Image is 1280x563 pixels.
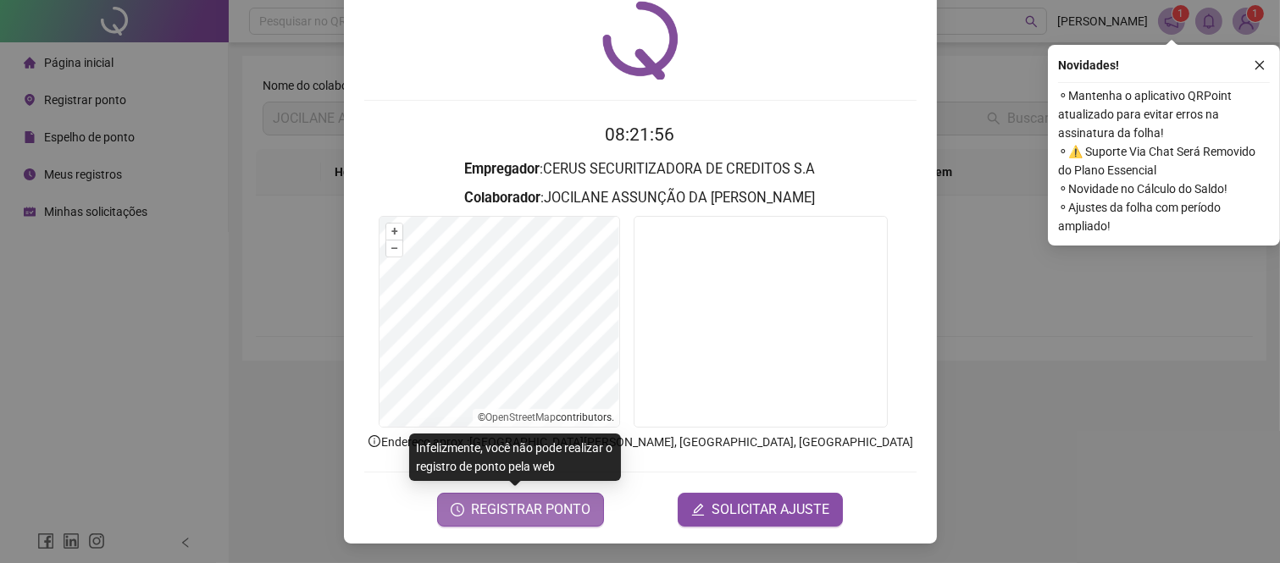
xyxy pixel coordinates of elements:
[678,493,843,527] button: editSOLICITAR AJUSTE
[1058,142,1270,179] span: ⚬ ⚠️ Suporte Via Chat Será Removido do Plano Essencial
[478,411,614,423] li: © contributors.
[364,158,917,180] h3: : CERUS SECURITIZADORA DE CREDITOS S.A
[1058,179,1270,198] span: ⚬ Novidade no Cálculo do Saldo!
[386,224,402,240] button: +
[1058,198,1270,235] span: ⚬ Ajustes da folha com período ampliado!
[1254,59,1266,71] span: close
[465,161,540,177] strong: Empregador
[485,411,556,423] a: OpenStreetMap
[451,503,464,516] span: clock-circle
[712,500,829,520] span: SOLICITAR AJUSTE
[602,1,679,80] img: QRPoint
[691,503,705,516] span: edit
[1058,56,1119,75] span: Novidades !
[1058,86,1270,142] span: ⚬ Mantenha o aplicativo QRPoint atualizado para evitar erros na assinatura da folha!
[364,433,917,451] p: Endereço aprox. : [GEOGRAPHIC_DATA][PERSON_NAME], [GEOGRAPHIC_DATA], [GEOGRAPHIC_DATA]
[367,433,382,449] span: info-circle
[465,190,541,206] strong: Colaborador
[386,240,402,257] button: –
[471,500,590,520] span: REGISTRAR PONTO
[364,187,917,209] h3: : JOCILANE ASSUNÇÃO DA [PERSON_NAME]
[437,493,604,527] button: REGISTRAR PONTO
[409,433,621,481] div: Infelizmente, você não pode realizar o registro de ponto pela web
[606,124,675,145] time: 08:21:56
